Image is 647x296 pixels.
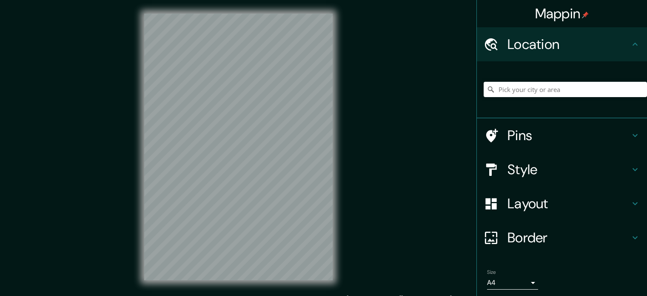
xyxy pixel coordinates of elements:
[507,161,630,178] h4: Style
[487,269,496,276] label: Size
[477,118,647,152] div: Pins
[507,127,630,144] h4: Pins
[477,187,647,221] div: Layout
[477,152,647,187] div: Style
[484,82,647,97] input: Pick your city or area
[507,36,630,53] h4: Location
[535,5,589,22] h4: Mappin
[477,27,647,61] div: Location
[144,14,333,280] canvas: Map
[507,195,630,212] h4: Layout
[507,229,630,246] h4: Border
[477,221,647,255] div: Border
[582,11,589,18] img: pin-icon.png
[487,276,538,290] div: A4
